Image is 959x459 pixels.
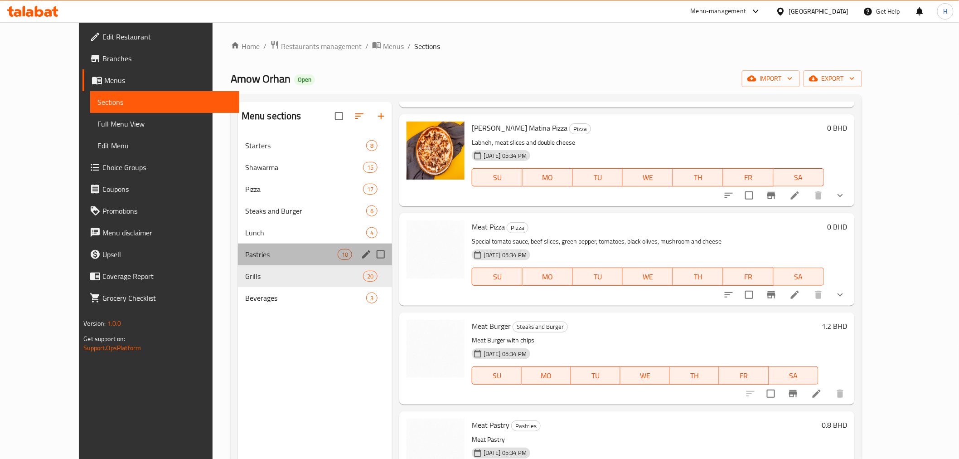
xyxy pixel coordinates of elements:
[83,333,125,345] span: Get support on:
[626,171,669,184] span: WE
[238,178,392,200] div: Pizza17
[363,185,377,194] span: 17
[525,369,567,382] span: MO
[673,369,716,382] span: TH
[329,107,349,126] span: Select all sections
[480,151,530,160] span: [DATE] 05:34 PM
[102,227,232,238] span: Menu disclaimer
[576,270,620,283] span: TU
[363,184,378,195] div: items
[522,366,571,385] button: MO
[245,140,366,151] span: Starters
[90,135,239,156] a: Edit Menu
[82,69,239,91] a: Menus
[407,320,465,378] img: Meat Burger
[372,40,404,52] a: Menus
[740,186,759,205] span: Select to update
[808,284,829,306] button: delete
[90,91,239,113] a: Sections
[472,335,819,346] p: Meat Burger with chips
[512,421,540,431] span: Pastries
[383,41,404,52] span: Menus
[82,244,239,265] a: Upsell
[623,268,673,286] button: WE
[742,70,800,87] button: import
[569,123,591,134] div: Pizza
[82,26,239,48] a: Edit Restaurant
[366,227,378,238] div: items
[359,248,373,261] button: edit
[719,366,769,385] button: FR
[774,168,824,186] button: SA
[363,162,378,173] div: items
[238,222,392,244] div: Lunch4
[575,369,617,382] span: TU
[245,184,363,195] span: Pizza
[82,200,239,222] a: Promotions
[472,268,523,286] button: SU
[769,366,819,385] button: SA
[366,205,378,216] div: items
[777,270,820,283] span: SA
[102,184,232,195] span: Coupons
[245,227,366,238] div: Lunch
[82,178,239,200] a: Coupons
[811,73,855,84] span: export
[97,118,232,129] span: Full Menu View
[576,171,620,184] span: TU
[231,41,260,52] a: Home
[472,236,824,247] p: Special tomato sauce, beef slices, green pepper, tomatoes, black olives, mushroom and cheese
[507,222,528,233] div: Pizza
[828,122,848,134] h6: 0 BHD
[723,268,774,286] button: FR
[472,434,819,445] p: Meat Pastry
[723,369,765,382] span: FR
[789,6,849,16] div: [GEOGRAPHIC_DATA]
[231,40,862,52] nav: breadcrumb
[407,220,465,278] img: Meat Pizza
[367,229,377,237] span: 4
[670,366,719,385] button: TH
[571,366,620,385] button: TU
[407,41,411,52] li: /
[760,284,782,306] button: Branch-specific-item
[789,190,800,201] a: Edit menu item
[414,41,440,52] span: Sections
[480,449,530,457] span: [DATE] 05:34 PM
[102,271,232,282] span: Coverage Report
[367,294,377,303] span: 3
[107,317,121,329] span: 1.0.0
[294,74,315,85] div: Open
[626,270,669,283] span: WE
[281,41,362,52] span: Restaurants management
[245,162,363,173] span: Shawarma
[472,168,523,186] button: SU
[366,140,378,151] div: items
[777,171,820,184] span: SA
[363,272,377,281] span: 20
[760,185,782,206] button: Branch-specific-item
[97,140,232,151] span: Edit Menu
[245,205,366,216] span: Steaks and Burger
[507,223,528,233] span: Pizza
[523,168,573,186] button: MO
[673,268,723,286] button: TH
[83,317,106,329] span: Version:
[367,142,377,150] span: 8
[407,122,465,180] img: Emena HaIwah Matina Pizza
[718,284,740,306] button: sort-choices
[338,250,352,259] span: 10
[102,205,232,216] span: Promotions
[102,162,232,173] span: Choice Groups
[526,171,569,184] span: MO
[365,41,368,52] li: /
[789,289,800,300] a: Edit menu item
[102,53,232,64] span: Branches
[102,31,232,42] span: Edit Restaurant
[513,322,568,332] div: Steaks and Burger
[623,168,673,186] button: WE
[727,171,770,184] span: FR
